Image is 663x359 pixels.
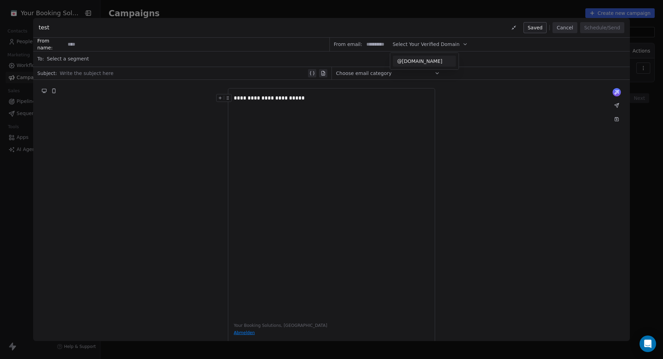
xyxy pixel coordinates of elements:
[37,70,57,79] span: Subject:
[552,22,577,33] button: Cancel
[336,70,392,77] span: Choose email category
[37,37,65,51] span: From name:
[39,23,49,32] span: test
[523,22,547,33] button: Saved
[47,55,89,62] span: Select a segment
[393,56,456,67] div: Suggestions
[334,41,362,48] span: From email:
[580,22,624,33] button: Schedule/Send
[393,41,460,48] span: Select Your Verified Domain
[397,58,452,65] span: @[DOMAIN_NAME]
[37,55,44,62] span: To:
